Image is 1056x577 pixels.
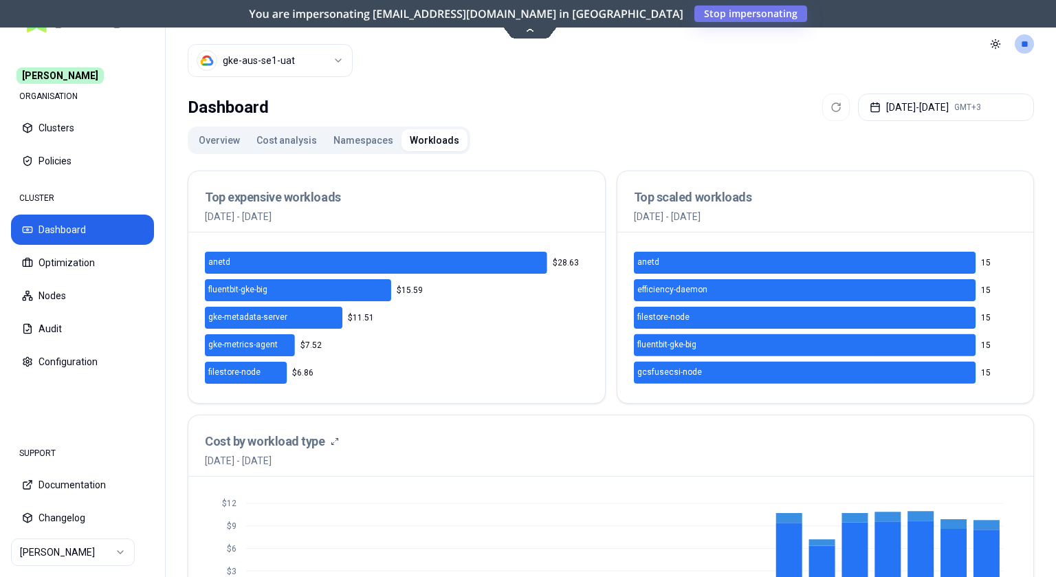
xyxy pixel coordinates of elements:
[11,314,154,344] button: Audit
[11,83,154,110] div: ORGANISATION
[11,113,154,143] button: Clusters
[248,129,325,151] button: Cost analysis
[634,188,1017,207] h3: Top scaled workloads
[401,129,467,151] button: Workloads
[11,470,154,500] button: Documentation
[11,146,154,176] button: Policies
[11,281,154,311] button: Nodes
[227,544,236,554] tspan: $6
[227,567,236,576] tspan: $3
[11,347,154,377] button: Configuration
[858,94,1034,121] button: [DATE]-[DATE]GMT+3
[205,432,325,451] h3: Cost by workload type
[11,215,154,245] button: Dashboard
[205,210,588,224] p: [DATE] - [DATE]
[188,44,353,77] button: Select a value
[954,102,981,113] span: GMT+3
[11,439,154,467] div: SUPPORT
[205,454,339,468] span: [DATE] - [DATE]
[634,210,1017,224] p: [DATE] - [DATE]
[200,54,214,67] img: gcp
[11,503,154,533] button: Changelog
[190,129,248,151] button: Overview
[223,54,295,67] div: gke-aus-se1-uat
[16,67,104,84] span: [PERSON_NAME]
[205,188,588,207] h3: Top expensive workloads
[222,499,236,508] tspan: $12
[325,129,401,151] button: Namespaces
[11,184,154,212] div: CLUSTER
[227,521,236,531] tspan: $9
[188,94,269,121] div: Dashboard
[11,248,154,278] button: Optimization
